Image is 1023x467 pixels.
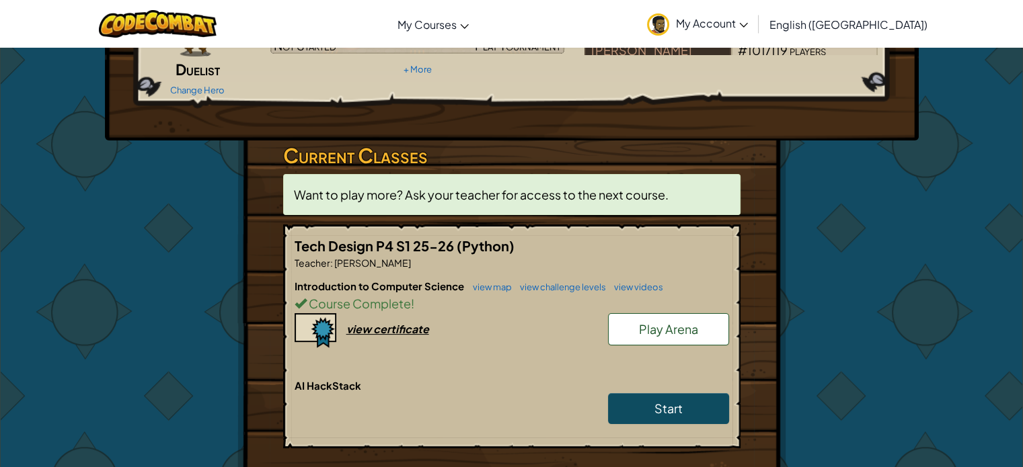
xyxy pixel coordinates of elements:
span: ! [411,296,414,311]
a: My Account [640,3,755,45]
span: Duelist [176,60,220,79]
a: view certificate [295,322,429,336]
span: Course Complete [307,296,411,311]
div: view certificate [346,322,429,336]
span: Start [654,400,683,416]
span: Play Arena [639,321,698,337]
h3: Current Classes [283,140,741,171]
a: view videos [607,282,663,292]
span: Want to play more? Ask your teacher for access to the next course. [294,187,669,202]
a: English ([GEOGRAPHIC_DATA]) [763,6,934,42]
span: 119 [771,42,788,58]
a: [PERSON_NAME]#101/119players [584,51,878,67]
a: view map [466,282,512,292]
span: My Courses [397,17,457,32]
span: Teacher [295,257,330,269]
span: Introduction to Computer Science [295,280,466,292]
img: certificate-icon.png [295,313,336,348]
a: My Courses [391,6,476,42]
a: Start [608,393,729,424]
span: My Account [676,16,748,30]
a: Change Hero [170,85,225,95]
span: [PERSON_NAME] [333,257,411,269]
span: : [330,257,333,269]
a: + More [403,64,431,75]
span: 101 [747,42,765,58]
span: (Python) [457,237,515,254]
span: Tech Design P4 S1 25-26 [295,237,457,254]
span: / [765,42,771,58]
a: view challenge levels [513,282,606,292]
span: AI HackStack [295,379,361,392]
img: avatar [647,13,669,36]
span: English ([GEOGRAPHIC_DATA]) [769,17,927,32]
span: players [790,42,826,58]
div: [PERSON_NAME] [584,38,731,64]
img: CodeCombat logo [99,10,217,38]
span: # [738,42,747,58]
